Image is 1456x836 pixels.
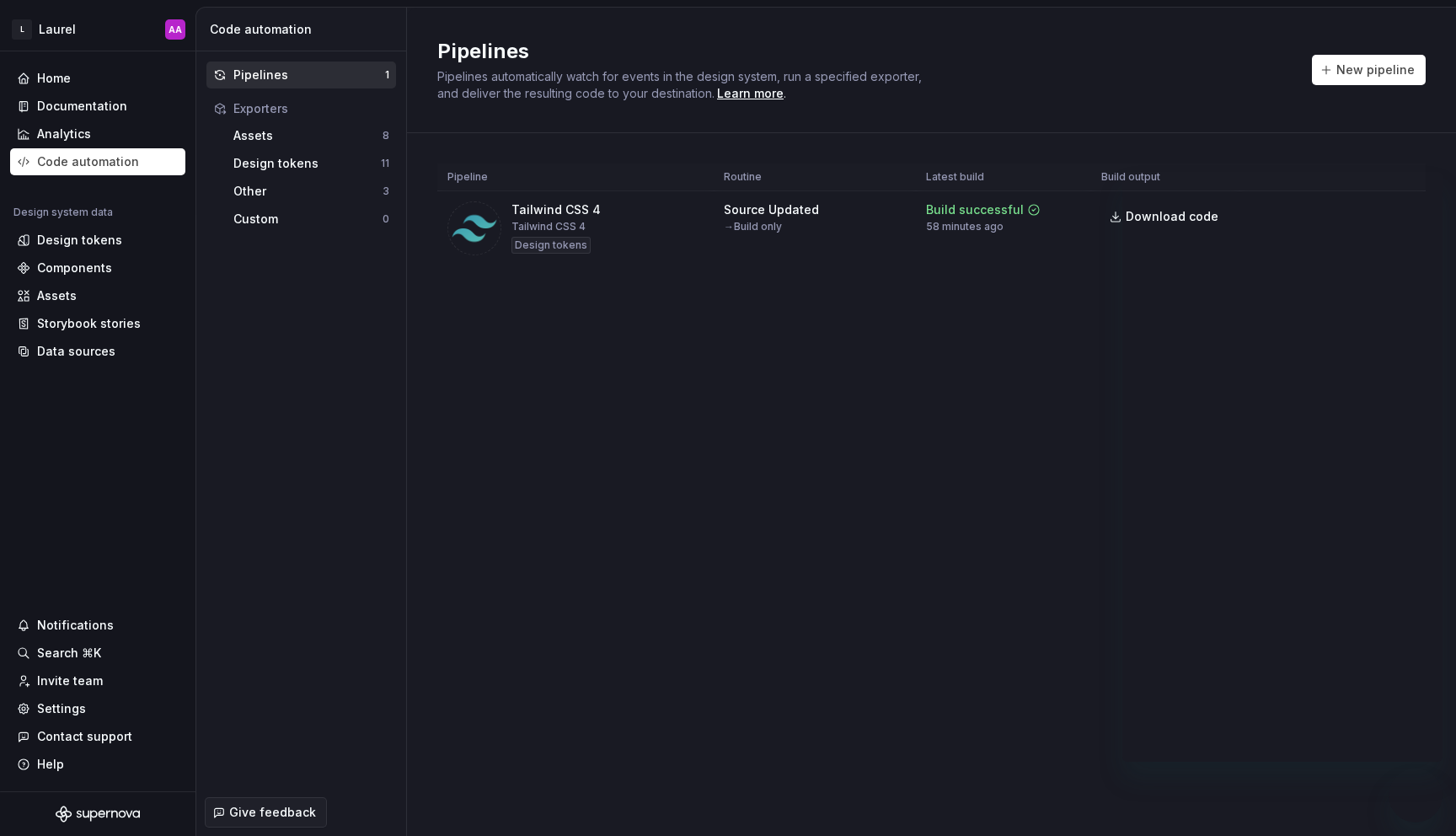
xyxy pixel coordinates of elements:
div: Invite team [37,673,103,689]
div: AA [169,23,182,36]
button: Search ⌘K [10,640,185,667]
button: Give feedback [205,797,327,828]
a: Code automation [10,148,185,175]
a: Assets [10,282,185,309]
button: New pipeline [1312,55,1426,85]
div: L [12,19,32,40]
div: Code automation [210,21,399,38]
div: Code automation [37,153,139,170]
button: Pipelines1 [206,62,396,88]
div: Pipelines [233,67,385,83]
div: Custom [233,211,383,228]
th: Routine [714,163,916,191]
span: Pipelines automatically watch for events in the design system, run a specified exporter, and deli... [437,69,925,100]
div: 0 [383,212,389,226]
div: Components [37,260,112,276]
div: Tailwind CSS 4 [511,220,586,233]
button: Assets8 [227,122,396,149]
div: Help [37,756,64,773]
div: Design tokens [233,155,381,172]
div: Notifications [37,617,114,634]
h2: Pipelines [437,38,1292,65]
div: Storybook stories [37,315,141,332]
div: 3 [383,185,389,198]
button: Custom0 [227,206,396,233]
div: Design tokens [511,237,591,254]
a: Home [10,65,185,92]
div: 1 [385,68,389,82]
a: Download code [1101,201,1229,232]
div: Settings [37,700,86,717]
div: 58 minutes ago [926,220,1004,233]
span: Give feedback [229,804,316,821]
div: Home [37,70,71,87]
div: Exporters [233,100,389,117]
div: 11 [381,157,389,170]
div: Data sources [37,343,115,360]
a: Analytics [10,121,185,147]
span: New pipeline [1336,62,1415,78]
th: Latest build [916,163,1091,191]
a: Design tokens [10,227,185,254]
a: Storybook stories [10,310,185,337]
div: 8 [383,129,389,142]
svg: Supernova Logo [56,806,140,823]
button: LLaurelAA [3,11,192,47]
div: Assets [37,287,77,304]
a: Learn more [717,85,784,102]
th: Pipeline [437,163,714,191]
th: Build output [1091,163,1239,191]
div: Analytics [37,126,91,142]
button: Notifications [10,612,185,639]
a: Documentation [10,93,185,120]
div: Search ⌘K [37,645,101,662]
div: Design tokens [37,232,122,249]
span: . [715,88,786,100]
iframe: Messaging window [1122,172,1443,762]
button: Design tokens11 [227,150,396,177]
button: Help [10,751,185,778]
iframe: Button to launch messaging window, conversation in progress [1389,769,1443,823]
div: Documentation [37,98,127,115]
button: Contact support [10,723,185,750]
div: Other [233,183,383,200]
div: Tailwind CSS 4 [511,201,601,218]
div: Contact support [37,728,132,745]
a: Data sources [10,338,185,365]
div: Build successful [926,201,1024,218]
a: Settings [10,695,185,722]
a: Components [10,255,185,281]
a: Invite team [10,667,185,694]
button: Other3 [227,178,396,205]
div: → Build only [724,220,782,233]
div: Assets [233,127,383,144]
div: Laurel [39,21,76,38]
div: Design system data [13,206,113,219]
div: Source Updated [724,201,819,218]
